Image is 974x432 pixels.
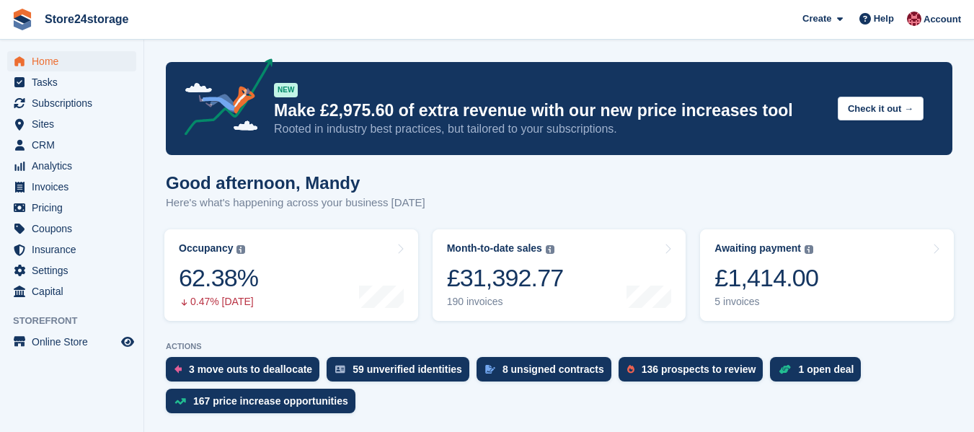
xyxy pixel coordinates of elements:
a: Preview store [119,333,136,351]
p: Make £2,975.60 of extra revenue with our new price increases tool [274,100,826,121]
div: 136 prospects to review [642,363,756,375]
img: prospect-51fa495bee0391a8d652442698ab0144808aea92771e9ea1ae160a38d050c398.svg [627,365,634,374]
span: Pricing [32,198,118,218]
span: Analytics [32,156,118,176]
span: Capital [32,281,118,301]
span: Subscriptions [32,93,118,113]
span: Coupons [32,219,118,239]
a: menu [7,114,136,134]
div: 190 invoices [447,296,564,308]
div: 62.38% [179,263,258,293]
span: CRM [32,135,118,155]
div: 5 invoices [714,296,818,308]
a: Month-to-date sales £31,392.77 190 invoices [433,229,686,321]
div: 8 unsigned contracts [503,363,604,375]
span: Create [802,12,831,26]
div: Occupancy [179,242,233,255]
div: 1 open deal [798,363,854,375]
div: 0.47% [DATE] [179,296,258,308]
div: 167 price increase opportunities [193,395,348,407]
div: 59 unverified identities [353,363,462,375]
span: Sites [32,114,118,134]
span: Insurance [32,239,118,260]
a: Store24storage [39,7,135,31]
img: icon-info-grey-7440780725fd019a000dd9b08b2336e03edf1995a4989e88bcd33f0948082b44.svg [236,245,245,254]
span: Storefront [13,314,143,328]
p: Here's what's happening across your business [DATE] [166,195,425,211]
a: 136 prospects to review [619,357,771,389]
img: contract_signature_icon-13c848040528278c33f63329250d36e43548de30e8caae1d1a13099fd9432cc5.svg [485,365,495,374]
img: price-adjustments-announcement-icon-8257ccfd72463d97f412b2fc003d46551f7dbcb40ab6d574587a9cd5c0d94... [172,58,273,141]
span: Help [874,12,894,26]
img: price_increase_opportunities-93ffe204e8149a01c8c9dc8f82e8f89637d9d84a8eef4429ea346261dce0b2c0.svg [174,398,186,405]
span: Invoices [32,177,118,197]
a: menu [7,156,136,176]
h1: Good afternoon, Mandy [166,173,425,193]
img: icon-info-grey-7440780725fd019a000dd9b08b2336e03edf1995a4989e88bcd33f0948082b44.svg [805,245,813,254]
a: menu [7,332,136,352]
span: Home [32,51,118,71]
div: 3 move outs to deallocate [189,363,312,375]
div: Awaiting payment [714,242,801,255]
a: 8 unsigned contracts [477,357,619,389]
span: Online Store [32,332,118,352]
a: menu [7,281,136,301]
img: icon-info-grey-7440780725fd019a000dd9b08b2336e03edf1995a4989e88bcd33f0948082b44.svg [546,245,554,254]
div: NEW [274,83,298,97]
div: £31,392.77 [447,263,564,293]
a: menu [7,51,136,71]
a: menu [7,198,136,218]
a: 1 open deal [770,357,868,389]
a: menu [7,219,136,239]
img: deal-1b604bf984904fb50ccaf53a9ad4b4a5d6e5aea283cecdc64d6e3604feb123c2.svg [779,364,791,374]
a: Awaiting payment £1,414.00 5 invoices [700,229,954,321]
p: Rooted in industry best practices, but tailored to your subscriptions. [274,121,826,137]
span: Tasks [32,72,118,92]
a: Occupancy 62.38% 0.47% [DATE] [164,229,418,321]
button: Check it out → [838,97,924,120]
a: 3 move outs to deallocate [166,357,327,389]
img: move_outs_to_deallocate_icon-f764333ba52eb49d3ac5e1228854f67142a1ed5810a6f6cc68b1a99e826820c5.svg [174,365,182,374]
a: 167 price increase opportunities [166,389,363,420]
img: verify_identity-adf6edd0f0f0b5bbfe63781bf79b02c33cf7c696d77639b501bdc392416b5a36.svg [335,365,345,374]
span: Settings [32,260,118,281]
img: stora-icon-8386f47178a22dfd0bd8f6a31ec36ba5ce8667c1dd55bd0f319d3a0aa187defe.svg [12,9,33,30]
p: ACTIONS [166,342,952,351]
a: menu [7,239,136,260]
a: menu [7,260,136,281]
img: Mandy Huges [907,12,921,26]
div: £1,414.00 [714,263,818,293]
a: menu [7,72,136,92]
a: menu [7,93,136,113]
a: 59 unverified identities [327,357,477,389]
a: menu [7,135,136,155]
span: Account [924,12,961,27]
div: Month-to-date sales [447,242,542,255]
a: menu [7,177,136,197]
